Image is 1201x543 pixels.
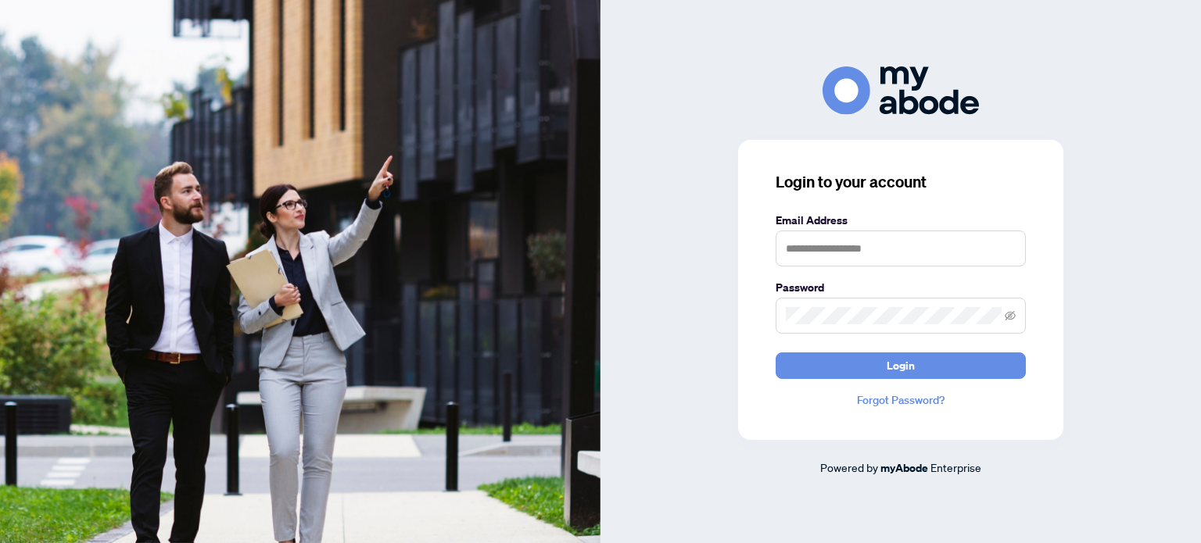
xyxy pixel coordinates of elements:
[1005,310,1016,321] span: eye-invisible
[880,459,928,477] a: myAbode
[930,460,981,474] span: Enterprise
[776,212,1026,229] label: Email Address
[776,279,1026,296] label: Password
[776,171,1026,193] h3: Login to your account
[887,353,915,378] span: Login
[823,66,979,114] img: ma-logo
[820,460,878,474] span: Powered by
[776,391,1026,409] a: Forgot Password?
[776,352,1026,379] button: Login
